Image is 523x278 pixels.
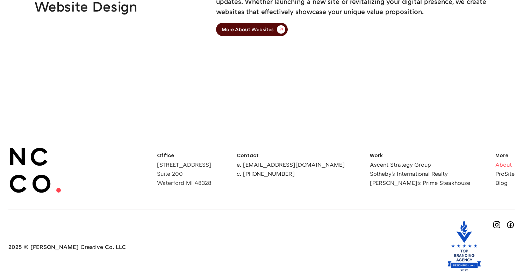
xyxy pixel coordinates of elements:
div: More About Websites [222,27,274,32]
a: Ascent Strategy Group [370,162,470,167]
a: Blog [495,180,515,186]
div: Waterford MI 48328 [157,180,212,186]
a: About [495,162,515,167]
a: Sotheby's International Realty [370,171,470,176]
h6: Contact [237,153,345,158]
h6: 2025 © [PERSON_NAME] Creative Co. LLC [8,244,126,250]
a: [PERSON_NAME]'s Prime Steakhouse [370,180,470,186]
h6: Work [370,153,470,158]
img: DesignRush [439,221,489,273]
a: More About Websites [216,23,288,36]
a: ProSite [495,171,515,176]
a: c. [PHONE_NUMBER] [237,171,345,176]
a: e. [EMAIL_ADDRESS][DOMAIN_NAME] [237,162,345,167]
h6: Office [157,153,212,158]
div: Suite 200 [157,171,212,176]
h6: More [495,153,515,158]
div: [STREET_ADDRESS] [157,162,212,167]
